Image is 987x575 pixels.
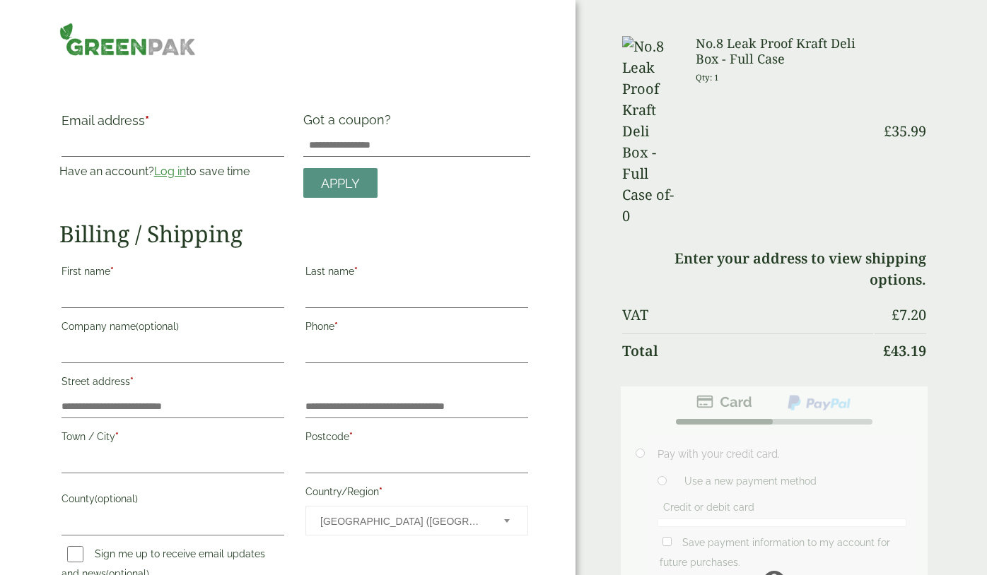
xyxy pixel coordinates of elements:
[110,266,114,277] abbr: required
[305,506,528,535] span: Country/Region
[62,427,284,451] label: Town / City
[379,486,382,497] abbr: required
[305,427,528,451] label: Postcode
[62,372,284,396] label: Street address
[303,168,378,198] a: Apply
[305,261,528,285] label: Last name
[130,376,134,387] abbr: required
[305,316,528,340] label: Phone
[303,112,397,134] label: Got a coupon?
[321,176,360,191] span: Apply
[62,316,284,340] label: Company name
[67,546,83,562] input: Sign me up to receive email updates and news(optional)
[59,163,286,180] p: Have an account? to save time
[334,321,338,332] abbr: required
[305,482,528,506] label: Country/Region
[62,114,284,134] label: Email address
[115,431,119,442] abbr: required
[59,220,531,247] h2: Billing / Shipping
[59,23,196,56] img: GreenPak Supplies
[62,261,284,285] label: First name
[354,266,358,277] abbr: required
[154,165,186,178] a: Log in
[95,493,138,504] span: (optional)
[349,431,353,442] abbr: required
[145,113,149,128] abbr: required
[320,506,485,536] span: United Kingdom (UK)
[62,489,284,513] label: County
[136,321,179,332] span: (optional)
